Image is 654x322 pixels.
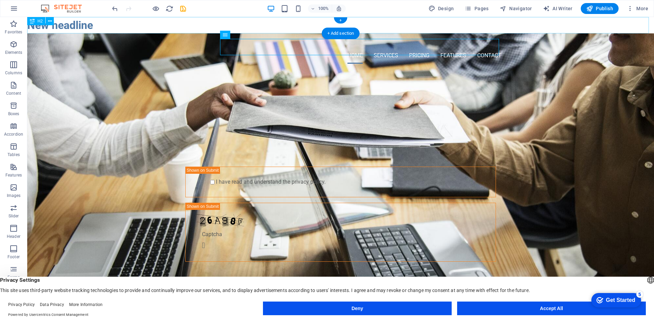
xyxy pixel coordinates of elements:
[179,4,187,13] button: save
[543,5,573,12] span: AI Writer
[308,4,332,13] button: 100%
[5,3,55,18] div: Get Started 5 items remaining, 0% complete
[4,132,23,137] p: Accordion
[5,29,22,35] p: Favorites
[7,275,20,280] p: Forms
[581,3,619,14] button: Publish
[5,70,22,76] p: Columns
[37,19,43,23] span: H2
[334,17,347,24] div: +
[5,172,22,178] p: Features
[627,5,648,12] span: More
[50,1,57,8] div: 5
[322,28,360,39] div: + Add section
[7,152,20,157] p: Tables
[624,3,651,14] button: More
[6,91,21,96] p: Content
[318,4,329,13] h6: 100%
[5,50,22,55] p: Elements
[500,5,532,12] span: Navigator
[465,5,488,12] span: Pages
[429,5,454,12] span: Design
[179,5,187,13] i: Save (Ctrl+S)
[39,4,90,13] img: Editor Logo
[586,5,613,12] span: Publish
[7,254,20,260] p: Footer
[7,193,21,198] p: Images
[152,4,160,13] button: Click here to leave preview mode and continue editing
[497,3,535,14] button: Navigator
[9,213,19,219] p: Slider
[165,4,173,13] button: reload
[426,3,457,14] button: Design
[166,5,173,13] i: Reload page
[16,279,20,283] button: 1
[111,4,119,13] button: undo
[111,5,119,13] i: Undo: Add element (Ctrl+Z)
[336,5,342,12] i: On resize automatically adjust zoom level to fit chosen device.
[540,3,575,14] button: AI Writer
[7,234,20,239] p: Header
[8,111,19,117] p: Boxes
[462,3,491,14] button: Pages
[16,287,20,291] button: 2
[20,7,49,14] div: Get Started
